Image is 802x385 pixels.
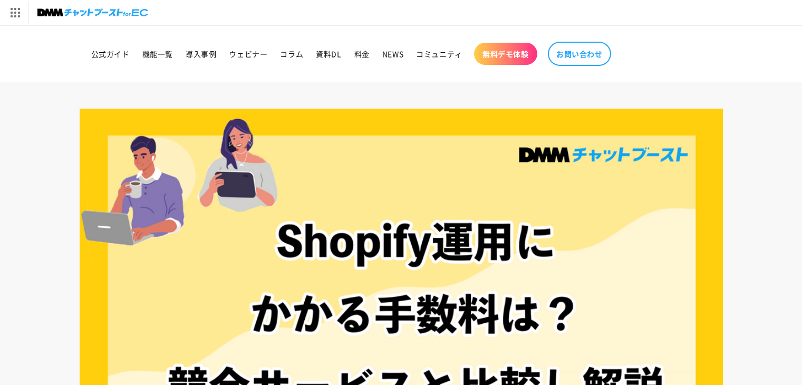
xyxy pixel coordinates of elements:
[416,49,462,59] span: コミュニティ
[482,49,529,59] span: 無料デモ体験
[186,49,216,59] span: 導入事例
[556,49,603,59] span: お問い合わせ
[229,49,267,59] span: ウェビナー
[382,49,403,59] span: NEWS
[85,43,136,65] a: 公式ガイド
[316,49,341,59] span: 資料DL
[91,49,130,59] span: 公式ガイド
[354,49,370,59] span: 料金
[142,49,173,59] span: 機能一覧
[223,43,274,65] a: ウェビナー
[310,43,347,65] a: 資料DL
[179,43,223,65] a: 導入事例
[37,5,148,20] img: チャットブーストforEC
[2,2,28,24] img: サービス
[410,43,469,65] a: コミュニティ
[274,43,310,65] a: コラム
[136,43,179,65] a: 機能一覧
[474,43,537,65] a: 無料デモ体験
[376,43,410,65] a: NEWS
[280,49,303,59] span: コラム
[348,43,376,65] a: 料金
[548,42,611,66] a: お問い合わせ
